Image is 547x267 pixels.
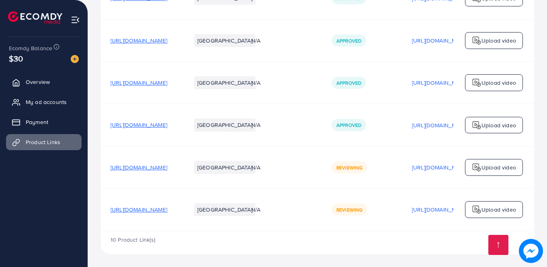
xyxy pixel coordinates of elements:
span: N/A [251,37,260,45]
span: N/A [251,121,260,129]
a: Overview [6,74,82,90]
li: [GEOGRAPHIC_DATA] [194,118,256,131]
span: Ecomdy Balance [9,44,52,52]
p: Upload video [481,36,516,45]
a: Product Links [6,134,82,150]
p: Upload video [481,205,516,214]
p: Upload video [481,78,516,88]
span: Payment [26,118,48,126]
span: [URL][DOMAIN_NAME] [111,206,167,214]
span: [URL][DOMAIN_NAME] [111,79,167,87]
span: Overview [26,78,50,86]
span: [URL][DOMAIN_NAME] [111,37,167,45]
p: [URL][DOMAIN_NAME] [412,163,469,172]
li: [GEOGRAPHIC_DATA] [194,161,256,174]
span: N/A [251,206,260,214]
img: menu [71,15,80,24]
img: logo [8,11,62,24]
li: [GEOGRAPHIC_DATA] [194,76,256,89]
span: [URL][DOMAIN_NAME] [111,163,167,171]
span: Approved [336,37,361,44]
span: 10 Product Link(s) [111,236,155,244]
p: [URL][DOMAIN_NAME] [412,36,469,45]
span: $30 [9,53,23,64]
span: Approved [336,79,361,86]
p: Upload video [481,120,516,130]
li: [GEOGRAPHIC_DATA] [194,34,256,47]
p: Upload video [481,163,516,172]
img: logo [472,120,481,130]
span: My ad accounts [26,98,67,106]
a: Payment [6,114,82,130]
img: image [71,55,79,63]
span: Product Links [26,138,60,146]
img: logo [472,163,481,172]
span: N/A [251,79,260,87]
span: N/A [251,163,260,171]
a: My ad accounts [6,94,82,110]
p: [URL][DOMAIN_NAME] [412,205,469,214]
span: Reviewing [336,206,363,213]
p: [URL][DOMAIN_NAME] [412,78,469,88]
span: Reviewing [336,164,363,171]
span: Approved [336,122,361,128]
img: logo [472,205,481,214]
img: logo [472,78,481,88]
img: logo [472,36,481,45]
span: [URL][DOMAIN_NAME] [111,121,167,129]
img: image [519,239,543,263]
li: [GEOGRAPHIC_DATA] [194,203,256,216]
p: [URL][DOMAIN_NAME] [412,120,469,130]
